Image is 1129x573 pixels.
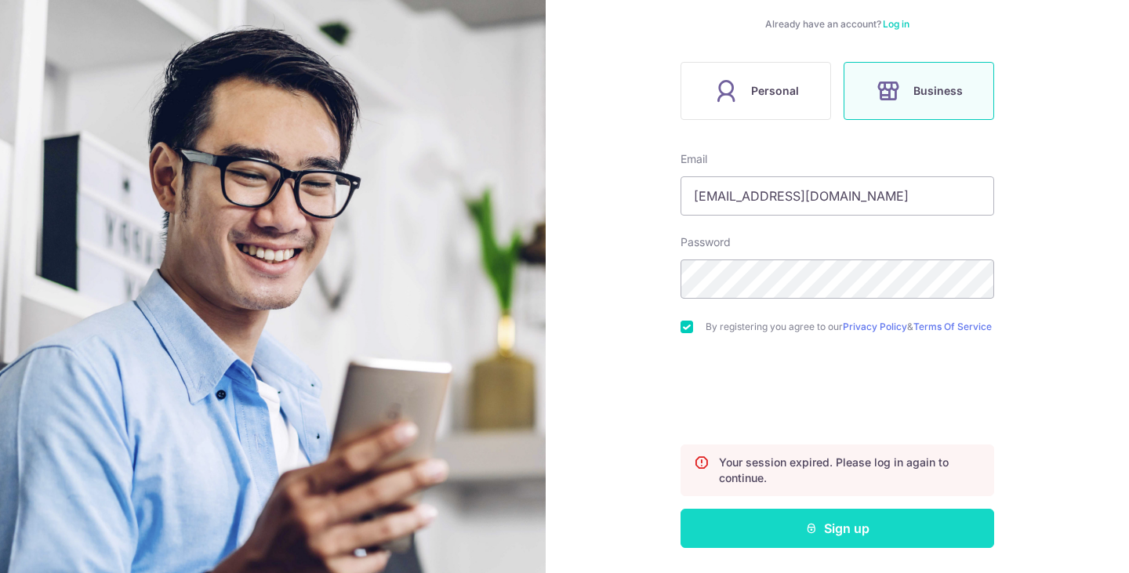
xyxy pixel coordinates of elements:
a: Personal [674,62,837,120]
label: Password [681,234,731,250]
div: Already have an account? [681,18,994,31]
label: Email [681,151,707,167]
p: Your session expired. Please log in again to continue. [719,455,981,486]
a: Business [837,62,1000,120]
span: Business [913,82,963,100]
a: Terms Of Service [913,321,992,332]
span: Personal [751,82,799,100]
a: Privacy Policy [843,321,907,332]
button: Sign up [681,509,994,548]
label: By registering you agree to our & [706,321,994,333]
a: Log in [883,18,909,30]
iframe: To enrich screen reader interactions, please activate Accessibility in Grammarly extension settings [718,364,957,426]
input: Enter your Email [681,176,994,216]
